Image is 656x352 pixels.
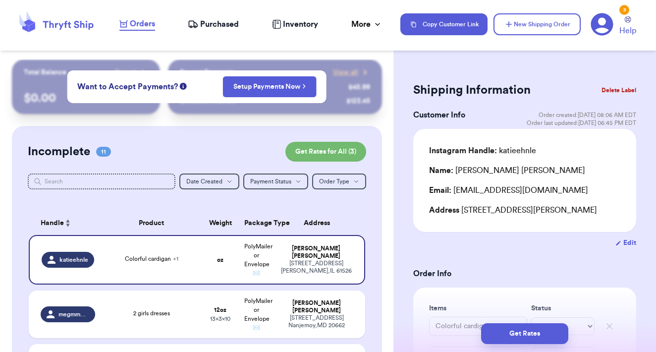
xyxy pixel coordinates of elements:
[58,310,89,318] span: megmmuhr
[481,323,568,344] button: Get Rates
[186,178,222,184] span: Date Created
[250,178,291,184] span: Payment Status
[272,18,318,30] a: Inventory
[125,256,178,262] span: Colorful cardigan
[429,165,585,176] div: [PERSON_NAME] [PERSON_NAME]
[115,67,136,77] span: Payout
[130,18,155,30] span: Orders
[210,316,230,322] span: 13 x 3 x 10
[413,82,531,98] h2: Shipping Information
[244,243,273,276] span: PolyMailer or Envelope ✉️
[400,13,488,35] button: Copy Customer Link
[539,111,636,119] span: Order created: [DATE] 08:06 AM EDT
[28,144,90,160] h2: Incomplete
[77,81,178,93] span: Want to Accept Payments?
[24,67,66,77] p: Total Balance
[96,147,111,157] span: 11
[101,211,202,235] th: Product
[202,211,238,235] th: Weight
[119,18,155,31] a: Orders
[217,257,223,263] strong: oz
[429,184,620,196] div: [EMAIL_ADDRESS][DOMAIN_NAME]
[493,13,581,35] button: New Shipping Order
[173,256,178,262] span: + 1
[223,76,317,97] button: Setup Payments Now
[59,256,88,264] span: katieehnle
[429,147,497,155] span: Instagram Handle:
[280,245,352,260] div: [PERSON_NAME] [PERSON_NAME]
[531,303,595,313] label: Status
[346,96,370,106] div: $ 123.45
[283,18,318,30] span: Inventory
[133,310,170,316] span: 2 girls dresses
[274,211,365,235] th: Address
[28,174,175,189] input: Search
[348,82,370,92] div: $ 45.99
[115,67,148,77] a: Payout
[429,206,459,214] span: Address
[180,67,235,77] p: Recent Payments
[280,314,353,329] div: [STREET_ADDRESS] Nanjemoy , MD 20662
[244,298,273,331] span: PolyMailer or Envelope ✉️
[200,18,239,30] span: Purchased
[619,5,629,15] div: 3
[333,67,358,77] span: View all
[41,218,64,229] span: Handle
[351,18,383,30] div: More
[429,167,453,175] span: Name:
[591,13,613,36] a: 3
[619,25,636,37] span: Help
[429,204,620,216] div: [STREET_ADDRESS][PERSON_NAME]
[429,186,451,194] span: Email:
[280,299,353,314] div: [PERSON_NAME] [PERSON_NAME]
[238,211,274,235] th: Package Type
[429,303,527,313] label: Items
[188,18,239,30] a: Purchased
[413,268,636,280] h3: Order Info
[214,307,226,313] strong: 12 oz
[527,119,636,127] span: Order last updated: [DATE] 06:45 PM EDT
[429,145,536,157] div: katieehnle
[413,109,465,121] h3: Customer Info
[280,260,352,275] div: [STREET_ADDRESS] [PERSON_NAME] , IL 61526
[319,178,349,184] span: Order Type
[333,67,370,77] a: View all
[179,174,239,189] button: Date Created
[285,142,366,162] button: Get Rates for All (3)
[233,82,306,92] a: Setup Payments Now
[64,217,72,229] button: Sort ascending
[615,238,636,248] button: Edit
[243,174,308,189] button: Payment Status
[24,90,148,106] p: $ 0.00
[619,16,636,37] a: Help
[598,79,640,101] button: Delete Label
[312,174,366,189] button: Order Type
